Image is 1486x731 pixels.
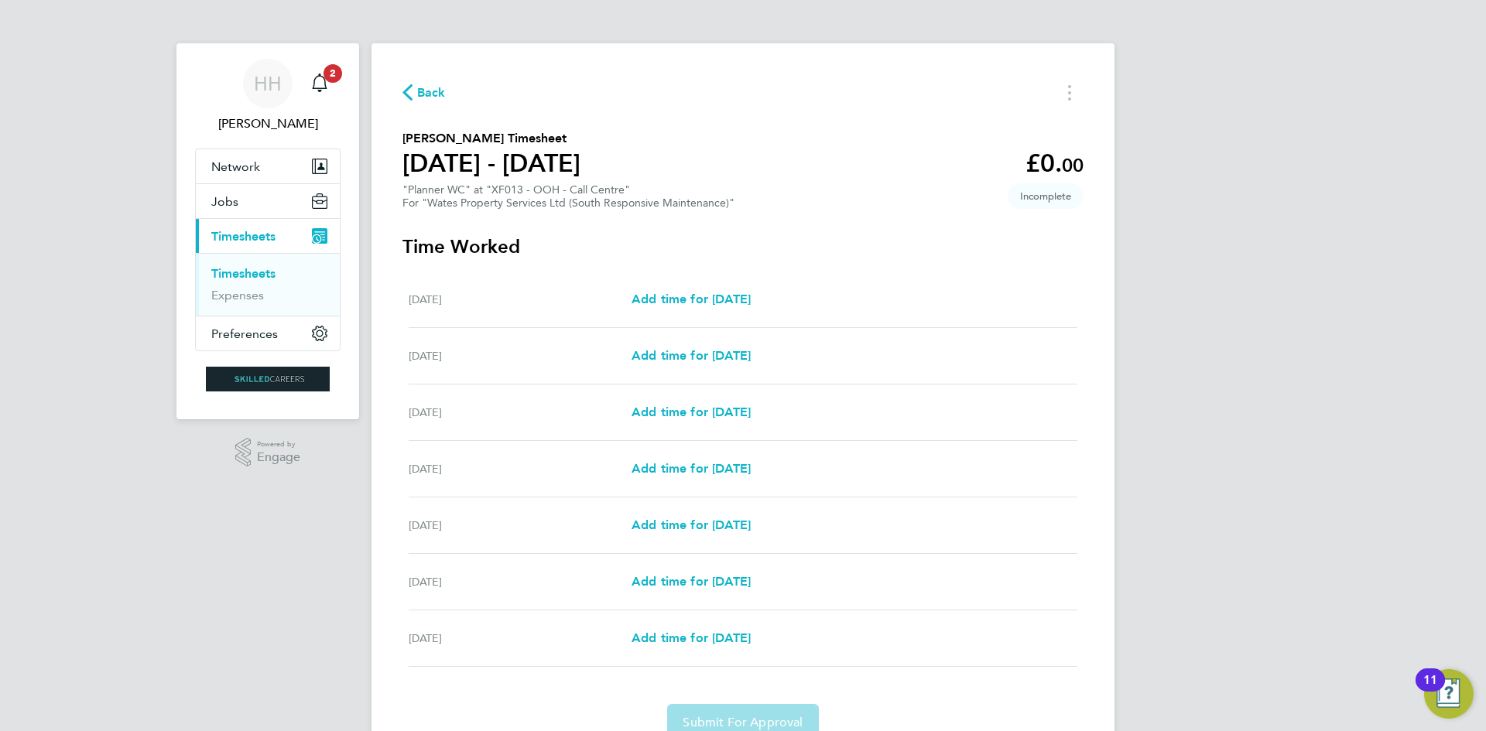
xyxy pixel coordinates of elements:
[632,403,751,422] a: Add time for [DATE]
[1025,149,1084,178] app-decimal: £0.
[409,459,632,478] div: [DATE]
[409,290,632,309] div: [DATE]
[1062,154,1084,176] span: 00
[632,290,751,309] a: Add time for [DATE]
[211,229,276,244] span: Timesheets
[206,367,330,391] img: skilledcareers-logo-retina.png
[632,292,751,306] span: Add time for [DATE]
[257,438,300,451] span: Powered by
[196,253,340,316] div: Timesheets
[409,516,632,535] div: [DATE]
[409,629,632,647] div: [DATE]
[632,572,751,591] a: Add time for [DATE]
[632,405,751,419] span: Add time for [DATE]
[402,148,580,179] h1: [DATE] - [DATE]
[402,196,734,210] div: For "Wates Property Services Ltd (South Responsive Maintenance)"
[402,183,734,210] div: "Planner WC" at "XF013 - OOH - Call Centre"
[409,403,632,422] div: [DATE]
[324,64,342,83] span: 2
[409,572,632,591] div: [DATE]
[196,149,340,183] button: Network
[402,129,580,148] h2: [PERSON_NAME] Timesheet
[632,461,751,476] span: Add time for [DATE]
[632,347,751,365] a: Add time for [DATE]
[211,194,238,209] span: Jobs
[211,266,276,281] a: Timesheets
[195,59,341,133] a: HH[PERSON_NAME]
[195,367,341,391] a: Go to home page
[196,219,340,253] button: Timesheets
[1424,669,1474,719] button: Open Resource Center, 11 new notifications
[632,348,751,363] span: Add time for [DATE]
[632,574,751,589] span: Add time for [DATE]
[417,84,446,102] span: Back
[402,234,1084,259] h3: Time Worked
[196,184,340,218] button: Jobs
[211,288,264,302] a: Expenses
[1056,80,1084,104] button: Timesheets Menu
[409,347,632,365] div: [DATE]
[632,459,751,478] a: Add time for [DATE]
[211,326,278,341] span: Preferences
[632,629,751,647] a: Add time for [DATE]
[632,630,751,645] span: Add time for [DATE]
[195,114,341,133] span: Holly Hammatt
[1008,183,1084,209] span: This timesheet is Incomplete.
[1423,680,1437,700] div: 11
[632,518,751,532] span: Add time for [DATE]
[196,316,340,350] button: Preferences
[176,43,359,419] nav: Main navigation
[257,451,300,464] span: Engage
[235,438,301,467] a: Powered byEngage
[632,516,751,535] a: Add time for [DATE]
[254,73,282,94] span: HH
[402,83,446,102] button: Back
[211,159,260,174] span: Network
[304,59,335,108] a: 2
